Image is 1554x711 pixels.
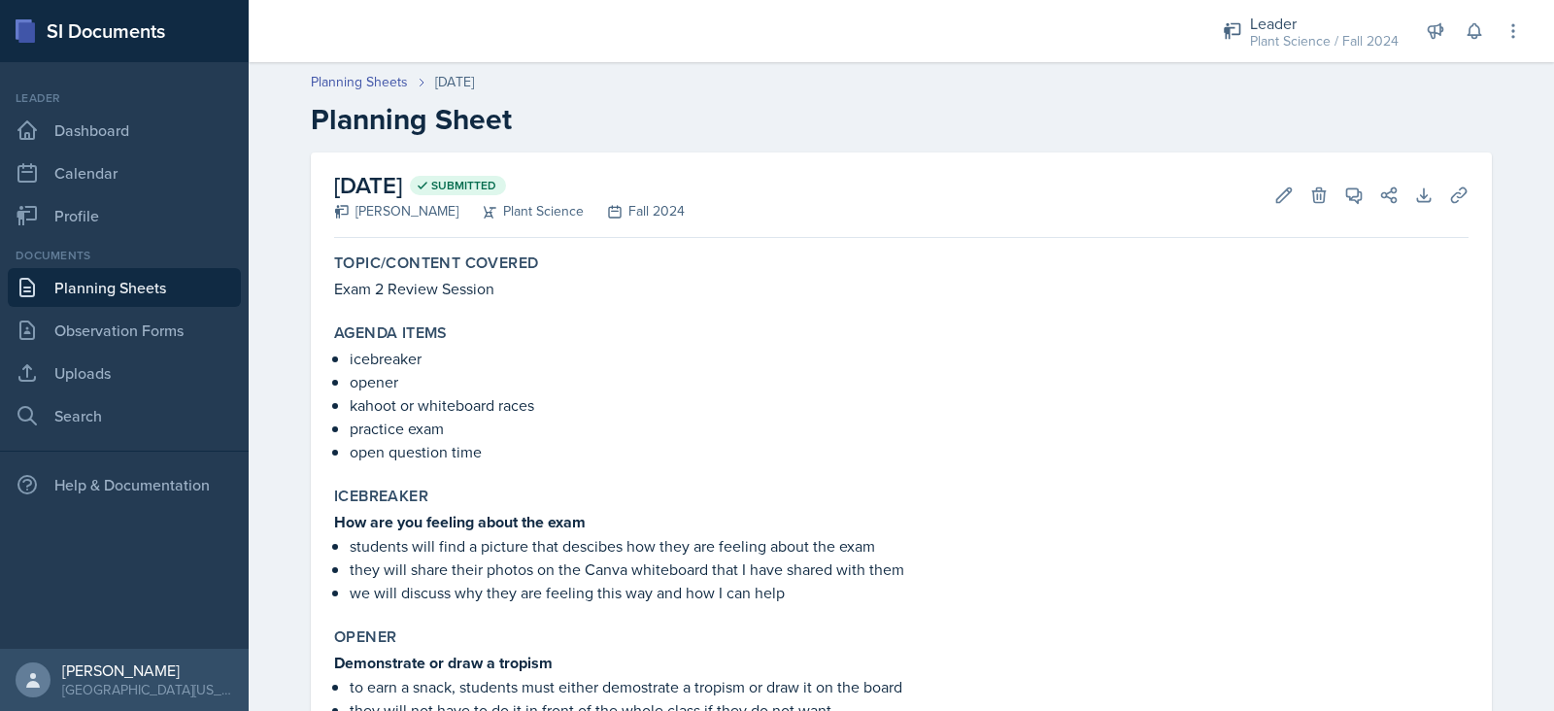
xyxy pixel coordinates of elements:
div: Help & Documentation [8,465,241,504]
div: Fall 2024 [584,201,685,221]
a: Observation Forms [8,311,241,350]
h2: [DATE] [334,168,685,203]
div: Documents [8,247,241,264]
label: Opener [334,627,396,647]
p: we will discuss why they are feeling this way and how I can help [350,581,1469,604]
div: Leader [8,89,241,107]
p: practice exam [350,417,1469,440]
p: they will share their photos on the Canva whiteboard that I have shared with them [350,558,1469,581]
div: Plant Science [458,201,584,221]
p: opener [350,370,1469,393]
strong: How are you feeling about the exam [334,511,586,533]
div: [GEOGRAPHIC_DATA][US_STATE] [62,680,233,699]
div: [PERSON_NAME] [62,660,233,680]
span: Submitted [431,178,496,193]
a: Planning Sheets [311,72,408,92]
a: Calendar [8,153,241,192]
p: Exam 2 Review Session [334,277,1469,300]
p: open question time [350,440,1469,463]
p: to earn a snack, students must either demostrate a tropism or draw it on the board [350,675,1469,698]
div: [PERSON_NAME] [334,201,458,221]
a: Uploads [8,354,241,392]
strong: Demonstrate or draw a tropism [334,652,553,674]
a: Profile [8,196,241,235]
div: Leader [1250,12,1399,35]
h2: Planning Sheet [311,102,1492,137]
label: Agenda items [334,323,448,343]
p: kahoot or whiteboard races [350,393,1469,417]
p: icebreaker [350,347,1469,370]
p: students will find a picture that descibes how they are feeling about the exam [350,534,1469,558]
div: [DATE] [435,72,474,92]
a: Dashboard [8,111,241,150]
label: Topic/Content Covered [334,254,538,273]
a: Planning Sheets [8,268,241,307]
a: Search [8,396,241,435]
label: Icebreaker [334,487,428,506]
div: Plant Science / Fall 2024 [1250,31,1399,51]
